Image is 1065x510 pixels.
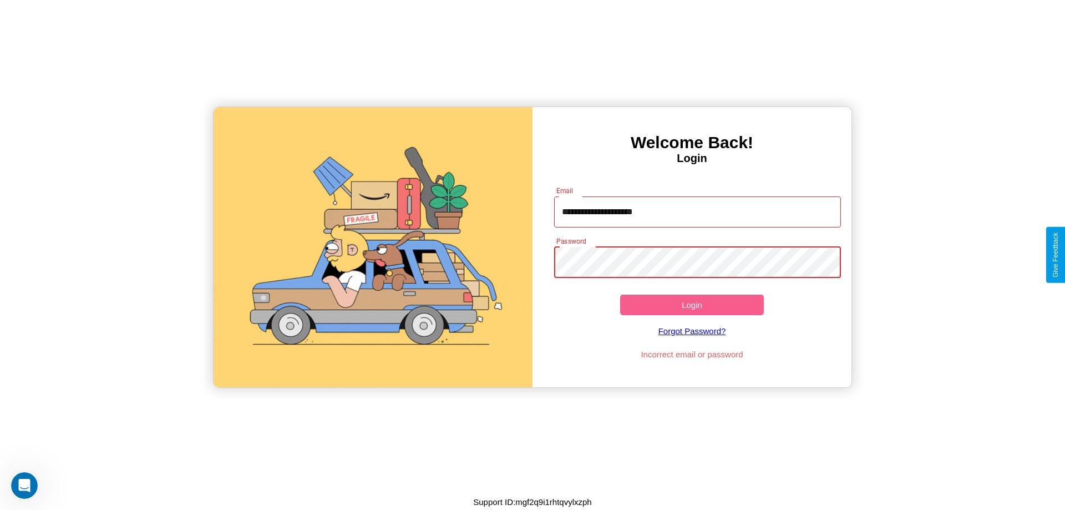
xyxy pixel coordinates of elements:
h3: Welcome Back! [532,133,851,152]
label: Email [556,186,574,195]
p: Incorrect email or password [549,347,836,362]
p: Support ID: mgf2q9i1rhtqvylxzph [473,494,591,509]
button: Login [620,295,764,315]
div: Give Feedback [1052,233,1059,277]
h4: Login [532,152,851,165]
img: gif [214,107,532,387]
iframe: Intercom live chat [11,472,38,499]
a: Forgot Password? [549,315,836,347]
label: Password [556,236,586,246]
